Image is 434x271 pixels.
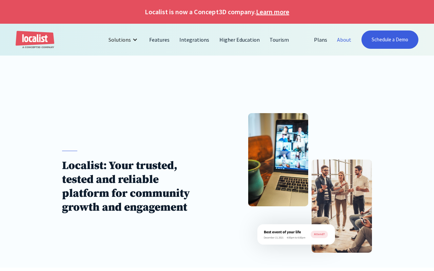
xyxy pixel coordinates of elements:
div: Solutions [108,36,131,44]
a: Learn more [256,7,289,17]
img: About Localist [248,113,309,206]
img: About Localist [257,224,335,245]
h1: Localist: Your trusted, tested and reliable platform for community growth and engagement [62,159,201,214]
a: Features [144,32,175,48]
img: About Localist [312,160,372,253]
a: Higher Education [215,32,265,48]
a: home [16,31,54,49]
a: Plans [309,32,332,48]
div: Solutions [103,32,144,48]
a: Schedule a Demo [361,30,418,49]
a: About [332,32,356,48]
a: Tourism [265,32,294,48]
a: Integrations [175,32,214,48]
